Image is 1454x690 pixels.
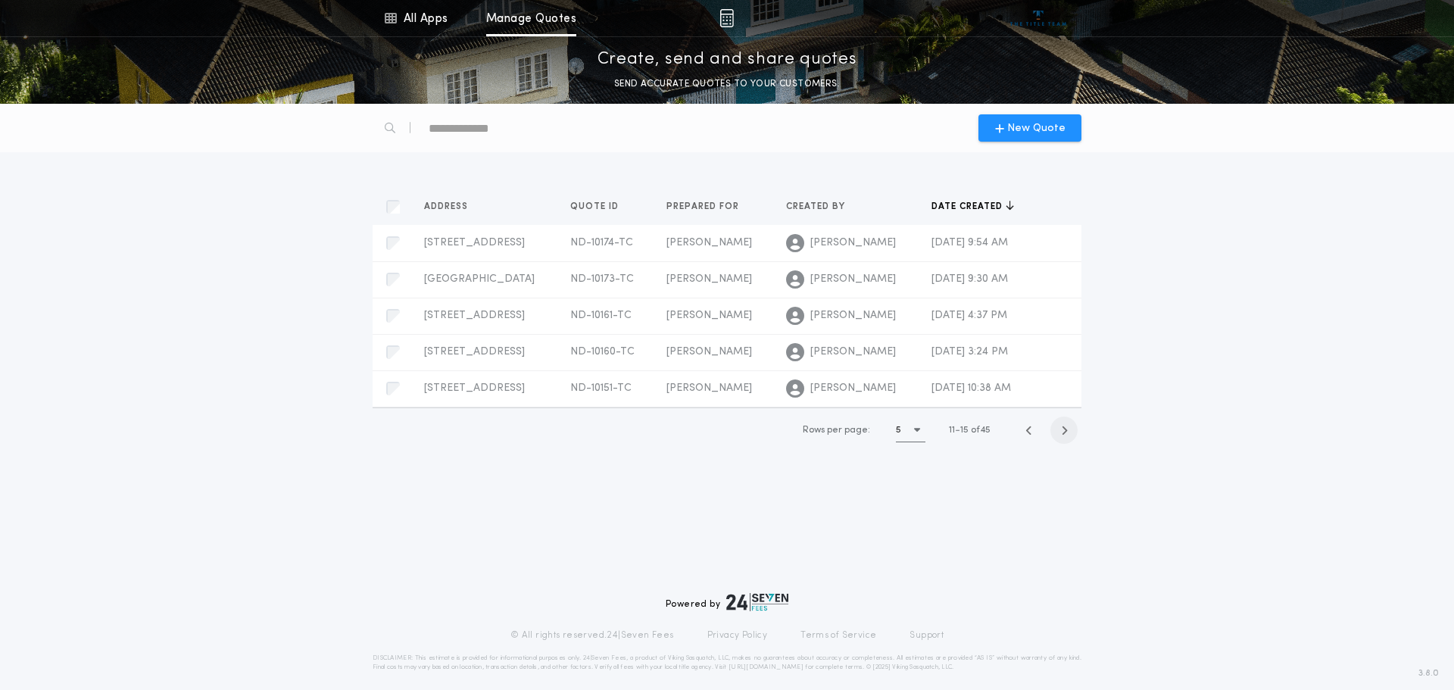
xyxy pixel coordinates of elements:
[949,426,955,435] span: 11
[726,593,788,611] img: logo
[424,310,525,321] span: [STREET_ADDRESS]
[666,593,788,611] div: Powered by
[978,114,1081,142] button: New Quote
[570,201,622,213] span: Quote ID
[910,629,944,642] a: Support
[666,201,742,213] span: Prepared for
[570,237,633,248] span: ND-10174-TC
[424,237,525,248] span: [STREET_ADDRESS]
[1007,120,1066,136] span: New Quote
[971,423,991,437] span: of 45
[931,310,1007,321] span: [DATE] 4:37 PM
[598,48,857,72] p: Create, send and share quotes
[931,199,1014,214] button: Date created
[960,426,969,435] span: 15
[666,346,752,357] span: [PERSON_NAME]
[424,382,525,394] span: [STREET_ADDRESS]
[931,382,1011,394] span: [DATE] 10:38 AM
[810,308,896,323] span: [PERSON_NAME]
[1418,667,1439,680] span: 3.8.0
[729,664,803,670] a: [URL][DOMAIN_NAME]
[931,273,1008,285] span: [DATE] 9:30 AM
[666,237,752,248] span: [PERSON_NAME]
[570,199,630,214] button: Quote ID
[424,199,479,214] button: Address
[786,201,848,213] span: Created by
[424,346,525,357] span: [STREET_ADDRESS]
[803,426,870,435] span: Rows per page:
[614,76,840,92] p: SEND ACCURATE QUOTES TO YOUR CUSTOMERS.
[570,346,635,357] span: ND-10160-TC
[931,201,1006,213] span: Date created
[373,654,1081,672] p: DISCLAIMER: This estimate is provided for informational purposes only. 24|Seven Fees, a product o...
[800,629,876,642] a: Terms of Service
[810,381,896,396] span: [PERSON_NAME]
[666,382,752,394] span: [PERSON_NAME]
[666,310,752,321] span: [PERSON_NAME]
[1010,11,1067,26] img: vs-icon
[810,272,896,287] span: [PERSON_NAME]
[707,629,768,642] a: Privacy Policy
[510,629,674,642] p: © All rights reserved. 24|Seven Fees
[810,236,896,251] span: [PERSON_NAME]
[786,199,856,214] button: Created by
[810,345,896,360] span: [PERSON_NAME]
[931,237,1008,248] span: [DATE] 9:54 AM
[570,310,632,321] span: ND-10161-TC
[719,9,734,27] img: img
[424,273,535,285] span: [GEOGRAPHIC_DATA]
[570,273,634,285] span: ND-10173-TC
[896,423,901,438] h1: 5
[570,382,632,394] span: ND-10151-TC
[896,418,925,442] button: 5
[931,346,1008,357] span: [DATE] 3:24 PM
[424,201,471,213] span: Address
[666,273,752,285] span: [PERSON_NAME]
